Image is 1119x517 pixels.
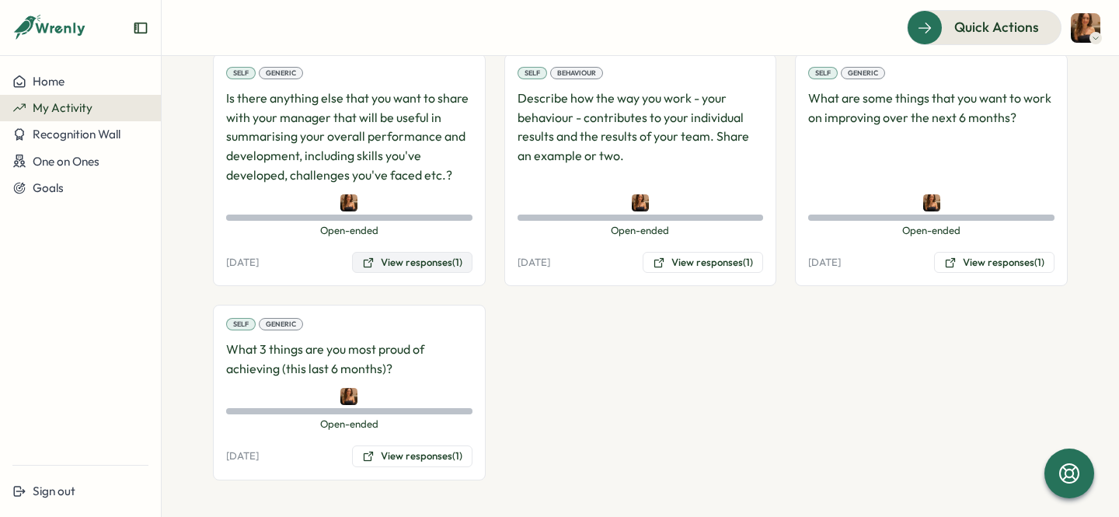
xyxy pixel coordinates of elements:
[259,318,303,330] div: Generic
[226,318,256,330] div: Self
[518,256,550,270] p: [DATE]
[340,388,357,405] img: Emily Thompson
[226,224,472,238] span: Open-ended
[808,256,841,270] p: [DATE]
[133,20,148,36] button: Expand sidebar
[33,100,92,115] span: My Activity
[808,224,1055,238] span: Open-ended
[518,67,547,79] div: Self
[352,252,472,274] button: View responses(1)
[226,340,472,379] p: What 3 things are you most proud of achieving (this last 6 months)?
[518,89,764,185] p: Describe how the way you work - your behaviour - contributes to your individual results and the r...
[33,127,120,141] span: Recognition Wall
[923,194,940,211] img: Emily Thompson
[841,67,885,79] div: Generic
[33,74,64,89] span: Home
[226,417,472,431] span: Open-ended
[226,449,259,463] p: [DATE]
[340,194,357,211] img: Emily Thompson
[352,445,472,467] button: View responses(1)
[226,67,256,79] div: Self
[226,89,472,185] p: Is there anything else that you want to share with your manager that will be useful in summarisin...
[934,252,1055,274] button: View responses(1)
[33,154,99,169] span: One on Ones
[33,484,75,498] span: Sign out
[632,194,649,211] img: Emily Thompson
[643,252,763,274] button: View responses(1)
[1071,13,1100,43] img: Emily Thompson
[808,67,838,79] div: Self
[33,180,64,195] span: Goals
[808,89,1055,185] p: What are some things that you want to work on improving over the next 6 months?
[518,224,764,238] span: Open-ended
[907,10,1061,44] button: Quick Actions
[550,67,603,79] div: Behaviour
[226,256,259,270] p: [DATE]
[259,67,303,79] div: Generic
[954,17,1039,37] span: Quick Actions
